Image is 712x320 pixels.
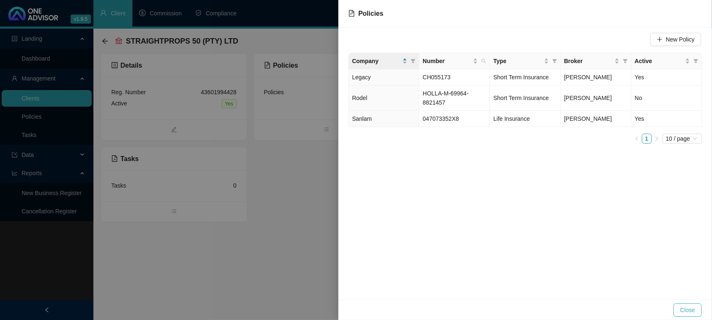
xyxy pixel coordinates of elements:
span: New Policy [666,35,695,44]
span: Short Term Insurance [493,74,549,81]
span: Company [352,56,401,66]
span: search [480,55,488,67]
span: Rodel [352,95,367,101]
span: [PERSON_NAME] [564,74,612,81]
span: filter [409,55,417,67]
span: 10 / page [666,134,699,143]
span: CH055173 [423,74,450,81]
span: Short Term Insurance [493,95,549,101]
span: right [654,136,659,141]
span: Broker [564,56,613,66]
span: Sanlam [352,115,372,122]
span: HOLLA-M-69964-8821457 [423,90,469,106]
span: search [481,59,486,64]
td: Yes [631,69,702,85]
button: Close [673,303,702,317]
span: file-text [348,10,355,17]
button: New Policy [650,33,701,46]
span: Close [680,305,695,315]
span: Number [423,56,471,66]
li: 1 [642,134,652,144]
span: filter [621,55,629,67]
span: Active [635,56,683,66]
span: Type [493,56,542,66]
td: Yes [631,111,702,127]
th: Number [419,53,490,69]
span: Policies [358,10,383,17]
th: Broker [561,53,631,69]
span: [PERSON_NAME] [564,115,612,122]
span: [PERSON_NAME] [564,95,612,101]
button: left [632,134,642,144]
span: filter [552,59,557,64]
td: No [631,85,702,111]
span: filter [623,59,628,64]
li: Next Page [652,134,662,144]
span: plus [657,37,663,42]
span: filter [692,55,700,67]
span: filter [551,55,559,67]
th: Type [490,53,560,69]
th: Active [631,53,702,69]
a: 1 [642,134,651,143]
div: Page Size [663,134,702,144]
span: 047073352X8 [423,115,459,122]
span: Legacy [352,74,371,81]
button: right [652,134,662,144]
span: left [634,136,639,141]
span: filter [693,59,698,64]
li: Previous Page [632,134,642,144]
span: Life Insurance [493,115,530,122]
span: filter [411,59,416,64]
